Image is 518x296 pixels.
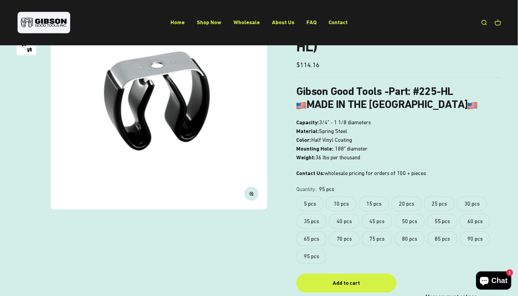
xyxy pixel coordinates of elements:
legend: Quantity: [296,185,317,194]
inbox-online-store-chat: Shopify online store chat [474,272,513,291]
span: .188″ diameter [334,145,367,153]
a: Home [171,19,185,25]
b: MADE IN THE [GEOGRAPHIC_DATA] [296,98,478,111]
p: wholesale pricing for orders of 100 + pieces [296,169,501,178]
strong: Contact Us: [296,170,324,176]
a: Shop Now [197,19,221,25]
a: FAQ [307,19,317,25]
button: Go to item 3 [17,38,36,57]
b: : #225-HL [408,85,453,98]
span: Spring Steel [319,127,347,136]
b: Capacity: [296,119,319,125]
div: Add to cart [308,279,384,288]
span: 36 lbs per thousand [315,153,360,162]
b: Mounting Hole: [296,145,334,152]
a: About Us [272,19,294,25]
p: 3/4" - 1 1/8 diameters [296,118,501,162]
iframe: PayPal-paypal [401,274,501,287]
span: Half Vinyl Coating [311,136,352,145]
img: close up of a spring steel gripper clip, tool clip, durable, secure holding, Excellent corrosion ... [17,38,36,55]
sale-price: $114.16 [296,60,320,70]
variant-option-value: 95 pcs [319,185,334,194]
h1: Spring Steel Gripper Clip - Half Vinyl Coated - 3/4"-1 1/8 (#225-HL) [296,7,501,54]
b: Color: [296,137,311,143]
a: Wholesale [234,19,260,25]
a: Contact [329,19,348,25]
button: Add to cart [296,274,396,293]
span: Part [389,85,408,98]
b: Material: [296,128,319,134]
b: Weight: [296,154,315,161]
b: Gibson Good Tools - [296,85,408,98]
